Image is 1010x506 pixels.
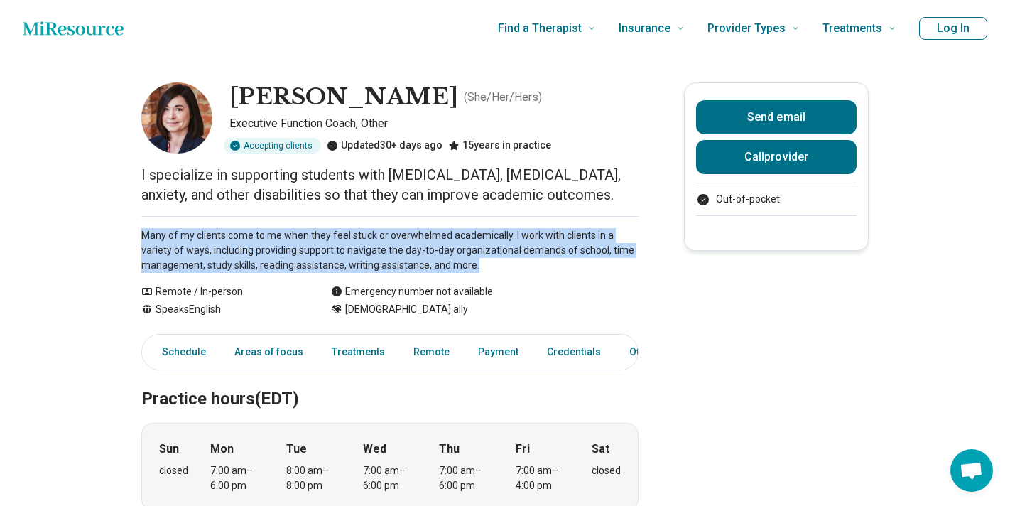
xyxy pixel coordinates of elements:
button: Send email [696,100,857,134]
button: Callprovider [696,140,857,174]
div: 7:00 am – 6:00 pm [439,463,494,493]
div: closed [592,463,621,478]
a: Areas of focus [226,338,312,367]
button: Log In [919,17,987,40]
div: Emergency number not available [331,284,493,299]
h1: [PERSON_NAME] [229,82,458,112]
p: Many of my clients come to me when they feel stuck or overwhelmed academically. I work with clien... [141,228,639,273]
strong: Wed [363,441,386,458]
div: closed [159,463,188,478]
h2: Practice hours (EDT) [141,353,639,411]
strong: Sat [592,441,609,458]
strong: Fri [516,441,530,458]
strong: Sun [159,441,179,458]
span: Provider Types [707,18,786,38]
div: 7:00 am – 4:00 pm [516,463,570,493]
a: Credentials [538,338,609,367]
strong: Tue [286,441,307,458]
strong: Mon [210,441,234,458]
span: [DEMOGRAPHIC_DATA] ally [345,302,468,317]
a: Payment [469,338,527,367]
div: 7:00 am – 6:00 pm [210,463,265,493]
p: I specialize in supporting students with [MEDICAL_DATA], [MEDICAL_DATA], anxiety, and other disab... [141,165,639,205]
div: Open chat [950,449,993,492]
a: Remote [405,338,458,367]
a: Home page [23,14,124,43]
div: 7:00 am – 6:00 pm [363,463,418,493]
div: Accepting clients [224,138,321,154]
ul: Payment options [696,192,857,207]
p: ( She/Her/Hers ) [464,89,542,106]
div: Speaks English [141,302,303,317]
strong: Thu [439,441,460,458]
p: Executive Function Coach, Other [229,115,639,132]
a: Other [621,338,672,367]
a: Treatments [323,338,393,367]
span: Find a Therapist [498,18,582,38]
li: Out-of-pocket [696,192,857,207]
span: Treatments [822,18,882,38]
img: Shannon Bellezza, Executive Function Coach [141,82,212,154]
span: Insurance [619,18,670,38]
div: Updated 30+ days ago [327,138,442,154]
div: 15 years in practice [448,138,551,154]
a: Schedule [145,338,215,367]
div: Remote / In-person [141,284,303,299]
div: 8:00 am – 8:00 pm [286,463,341,493]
